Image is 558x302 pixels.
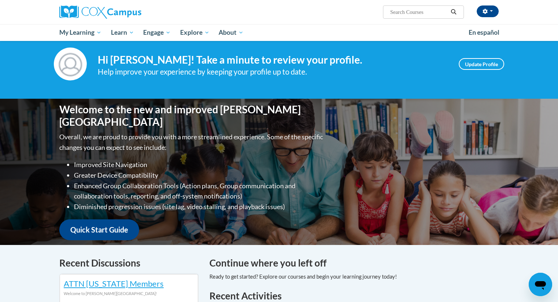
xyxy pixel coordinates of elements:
h1: Welcome to the new and improved [PERSON_NAME][GEOGRAPHIC_DATA] [59,103,325,128]
span: Explore [180,28,209,37]
li: Greater Device Compatibility [74,170,325,181]
h4: Recent Discussions [59,256,198,270]
span: My Learning [59,28,101,37]
a: Engage [138,24,175,41]
button: Account Settings [477,5,499,17]
a: My Learning [55,24,106,41]
div: Welcome to [PERSON_NAME][GEOGRAPHIC_DATA]! [64,290,194,298]
img: Cox Campus [59,5,141,19]
div: Help improve your experience by keeping your profile up to date. [98,66,448,78]
iframe: Button to launch messaging window [529,273,552,296]
div: Main menu [48,24,510,41]
a: Learn [106,24,139,41]
li: Diminished progression issues (site lag, video stalling, and playback issues) [74,201,325,212]
img: Profile Image [54,48,87,80]
span: Engage [143,28,171,37]
li: Enhanced Group Collaboration Tools (Action plans, Group communication and collaboration tools, re... [74,181,325,202]
a: Explore [175,24,214,41]
p: Overall, we are proud to provide you with a more streamlined experience. Some of the specific cha... [59,132,325,153]
li: Improved Site Navigation [74,159,325,170]
a: Update Profile [459,58,504,70]
span: Learn [111,28,134,37]
a: Quick Start Guide [59,219,139,240]
a: En español [464,25,504,40]
span: En español [469,29,499,36]
h4: Hi [PERSON_NAME]! Take a minute to review your profile. [98,54,448,66]
h4: Continue where you left off [209,256,499,270]
span: About [219,28,243,37]
a: About [214,24,249,41]
a: ATTN [US_STATE] Members [64,279,164,288]
input: Search Courses [390,8,448,16]
a: Cox Campus [59,5,198,19]
button: Search [448,8,459,16]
